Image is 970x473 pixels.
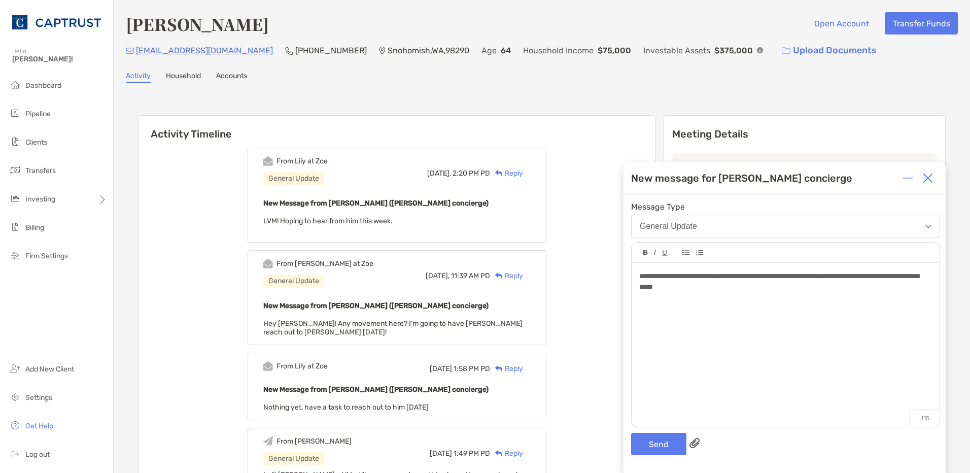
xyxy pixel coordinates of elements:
div: Reply [490,363,523,374]
img: Open dropdown arrow [925,225,931,228]
span: [DATE], [426,272,449,280]
img: Reply icon [495,170,503,177]
img: Expand or collapse [903,173,913,183]
p: Age [481,44,497,57]
img: button icon [782,47,790,54]
div: From [PERSON_NAME] [276,437,352,446]
a: Household [166,72,201,83]
div: General Update [640,222,697,231]
img: Phone Icon [285,47,293,55]
div: General Update [263,275,324,287]
span: Log out [25,450,50,459]
img: Reply icon [495,273,503,279]
b: New Message from [PERSON_NAME] ([PERSON_NAME] concierge) [263,301,489,310]
p: [PHONE_NUMBER] [295,44,367,57]
b: New Message from [PERSON_NAME] ([PERSON_NAME] concierge) [263,199,489,208]
p: $375,000 [714,44,753,57]
img: CAPTRUST Logo [12,4,101,41]
span: 2:20 PM PD [453,169,490,178]
img: Close [923,173,933,183]
img: Email Icon [126,48,134,54]
span: Settings [25,393,52,402]
h4: [PERSON_NAME] [126,12,269,36]
a: Upload Documents [775,40,883,61]
img: Editor control icon [696,250,703,256]
span: Pipeline [25,110,51,118]
img: billing icon [9,221,21,233]
span: [DATE] [430,449,452,458]
button: Open Account [806,12,877,35]
p: Household Income [523,44,594,57]
p: Snohomish , WA , 98290 [388,44,469,57]
a: Accounts [216,72,247,83]
span: 1:49 PM PD [454,449,490,458]
img: logout icon [9,448,21,460]
p: Investable Assets [643,44,710,57]
span: [PERSON_NAME]! [12,55,107,63]
div: Reply [490,168,523,179]
img: dashboard icon [9,79,21,91]
div: General Update [263,172,324,185]
a: Activity [126,72,151,83]
div: General Update [263,452,324,465]
p: 115 [910,410,940,427]
img: Editor control icon [682,250,689,255]
div: From [PERSON_NAME] at Zoe [276,259,373,268]
span: 1:58 PM PD [454,364,490,373]
img: Event icon [263,436,273,446]
div: Reply [490,271,523,281]
span: Nothing yet, have a task to reach out to him [DATE] [263,403,429,412]
img: firm-settings icon [9,249,21,261]
img: investing icon [9,192,21,205]
span: 11:39 AM PD [451,272,490,280]
span: [DATE], [427,169,451,178]
button: Transfer Funds [885,12,958,35]
p: [EMAIL_ADDRESS][DOMAIN_NAME] [136,44,273,57]
b: New Message from [PERSON_NAME] ([PERSON_NAME] concierge) [263,385,489,394]
div: New message for [PERSON_NAME] concierge [631,172,852,184]
div: From Lily at Zoe [276,362,328,370]
p: Meeting Details [672,128,937,141]
img: clients icon [9,136,21,148]
img: Info Icon [757,47,763,53]
span: Billing [25,223,44,232]
span: Message Type [631,202,940,212]
img: Reply icon [495,450,503,457]
img: Editor control icon [662,250,667,256]
p: $75,000 [598,44,631,57]
span: [DATE] [430,364,452,373]
img: add_new_client icon [9,362,21,375]
img: get-help icon [9,419,21,431]
img: Editor control icon [654,250,656,255]
img: settings icon [9,391,21,403]
img: Editor control icon [643,250,648,255]
img: Reply icon [495,365,503,372]
span: Investing [25,195,55,204]
span: Clients [25,138,47,147]
span: Dashboard [25,81,61,90]
div: Reply [490,448,523,459]
h6: Activity Timeline [138,116,655,140]
img: pipeline icon [9,107,21,119]
span: Get Help [25,422,53,430]
img: Event icon [263,156,273,166]
span: Hey [PERSON_NAME]! Any movement here? I'm going to have [PERSON_NAME] reach out to [PERSON_NAME] ... [263,319,523,336]
span: Firm Settings [25,252,68,260]
button: Send [631,433,686,455]
img: Event icon [263,259,273,268]
span: Transfers [25,166,56,175]
div: From Lily at Zoe [276,157,328,165]
p: 64 [501,44,511,57]
img: paperclip attachments [689,438,700,448]
span: LVM! Hoping to hear from him this week. [263,217,393,225]
span: Add New Client [25,365,74,374]
img: transfers icon [9,164,21,176]
button: General Update [631,215,940,238]
img: Event icon [263,361,273,371]
img: Location Icon [379,47,386,55]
